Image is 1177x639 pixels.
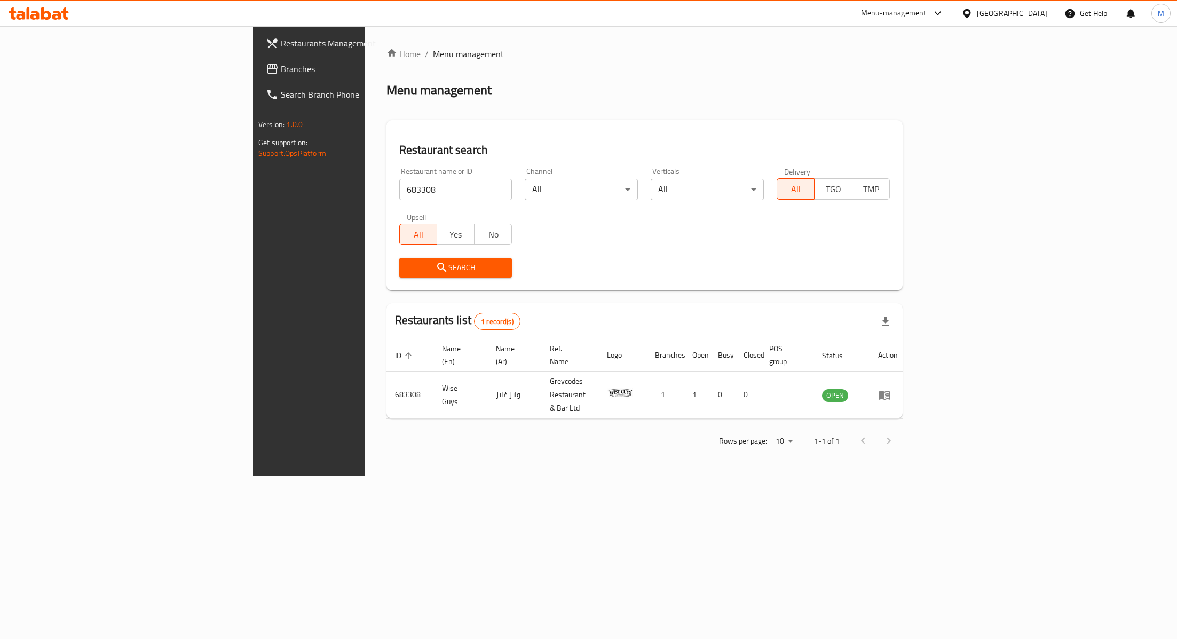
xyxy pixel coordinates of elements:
a: Support.OpsPlatform [258,146,326,160]
div: Export file [873,309,898,334]
button: Search [399,258,512,278]
h2: Restaurant search [399,142,890,158]
span: 1 record(s) [475,317,520,327]
button: Yes [437,224,475,245]
span: Search Branch Phone [281,88,441,101]
button: All [777,178,815,200]
span: Search [408,261,504,274]
button: TGO [814,178,852,200]
label: Delivery [784,168,811,175]
button: All [399,224,437,245]
span: Name (Ar) [496,342,528,368]
span: Menu management [433,48,504,60]
label: Upsell [407,213,426,220]
p: Rows per page: [719,435,767,448]
td: 1 [684,372,709,419]
td: 1 [646,372,684,419]
div: [GEOGRAPHIC_DATA] [977,7,1047,19]
span: Restaurants Management [281,37,441,50]
span: OPEN [822,389,848,401]
div: Total records count [474,313,520,330]
td: 0 [735,372,761,419]
th: Logo [598,339,646,372]
div: OPEN [822,389,848,402]
span: All [404,227,433,242]
th: Branches [646,339,684,372]
th: Busy [709,339,735,372]
span: POS group [769,342,801,368]
span: M [1158,7,1164,19]
img: Wise Guys [607,380,634,406]
td: Wise Guys [433,372,487,419]
span: TGO [819,182,848,197]
th: Open [684,339,709,372]
nav: breadcrumb [386,48,903,60]
a: Branches [257,56,449,82]
span: ID [395,349,415,362]
td: 0 [709,372,735,419]
span: Ref. Name [550,342,586,368]
span: All [781,182,810,197]
span: Get support on: [258,136,307,149]
span: Status [822,349,857,362]
div: Menu-management [861,7,927,20]
h2: Restaurants list [395,312,520,330]
h2: Menu management [386,82,492,99]
div: Menu [878,389,898,401]
td: Greycodes Restaurant & Bar Ltd [541,372,598,419]
table: enhanced table [386,339,906,419]
a: Search Branch Phone [257,82,449,107]
span: TMP [857,182,886,197]
th: Action [870,339,906,372]
span: 1.0.0 [286,117,303,131]
th: Closed [735,339,761,372]
p: 1-1 of 1 [814,435,840,448]
div: Rows per page: [771,433,797,449]
div: All [525,179,638,200]
a: Restaurants Management [257,30,449,56]
span: Version: [258,117,285,131]
td: وايز غايز [487,372,541,419]
button: TMP [852,178,890,200]
div: All [651,179,764,200]
span: No [479,227,508,242]
span: Branches [281,62,441,75]
span: Yes [441,227,470,242]
input: Search for restaurant name or ID.. [399,179,512,200]
span: Name (En) [442,342,475,368]
button: No [474,224,512,245]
